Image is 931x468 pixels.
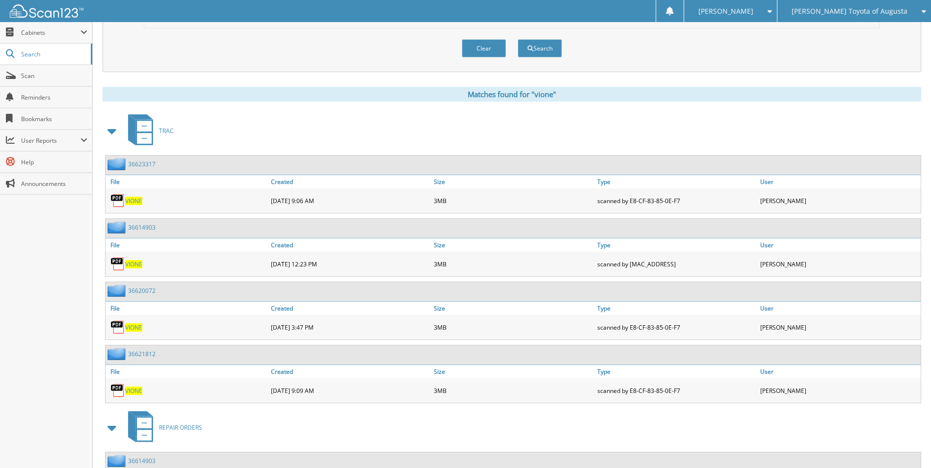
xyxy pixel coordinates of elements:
div: Matches found for "vione" [103,87,921,102]
a: Type [595,365,758,378]
img: folder2.png [107,348,128,360]
a: Created [268,365,431,378]
div: scanned by E8-CF-83-85-0E-F7 [595,317,758,337]
a: Size [431,238,594,252]
div: scanned by [MAC_ADDRESS] [595,254,758,274]
img: PDF.png [110,383,125,398]
div: [DATE] 9:09 AM [268,381,431,400]
img: folder2.png [107,455,128,467]
img: folder2.png [107,221,128,234]
img: PDF.png [110,193,125,208]
img: scan123-logo-white.svg [10,4,83,18]
div: [PERSON_NAME] [758,381,921,400]
span: [PERSON_NAME] [698,8,753,14]
span: REPAIR ORDERS [159,423,202,432]
a: User [758,365,921,378]
a: Created [268,175,431,188]
a: File [106,175,268,188]
a: 36623317 [128,160,156,168]
a: VIONE [125,260,142,268]
a: Created [268,302,431,315]
a: Type [595,175,758,188]
a: VIONE [125,197,142,205]
div: [PERSON_NAME] [758,317,921,337]
a: Type [595,238,758,252]
a: Created [268,238,431,252]
a: 36614903 [128,457,156,465]
span: [PERSON_NAME] Toyota of Augusta [792,8,907,14]
div: scanned by E8-CF-83-85-0E-F7 [595,381,758,400]
div: 3MB [431,191,594,210]
a: VIONE [125,387,142,395]
div: 3MB [431,317,594,337]
button: Search [518,39,562,57]
a: REPAIR ORDERS [122,408,202,447]
span: Cabinets [21,28,80,37]
span: User Reports [21,136,80,145]
a: User [758,175,921,188]
span: Announcements [21,180,87,188]
div: [DATE] 12:23 PM [268,254,431,274]
div: [DATE] 3:47 PM [268,317,431,337]
a: Size [431,365,594,378]
a: User [758,302,921,315]
img: folder2.png [107,158,128,170]
span: Bookmarks [21,115,87,123]
div: scanned by E8-CF-83-85-0E-F7 [595,191,758,210]
a: File [106,238,268,252]
a: Size [431,175,594,188]
img: folder2.png [107,285,128,297]
span: Reminders [21,93,87,102]
div: [DATE] 9:06 AM [268,191,431,210]
img: PDF.png [110,320,125,335]
a: VIONE [125,323,142,332]
div: 3MB [431,254,594,274]
a: File [106,365,268,378]
a: 36620072 [128,286,156,295]
span: TRAC [159,127,174,135]
div: [PERSON_NAME] [758,191,921,210]
span: Scan [21,72,87,80]
span: Help [21,158,87,166]
img: PDF.png [110,257,125,271]
a: TRAC [122,111,174,150]
iframe: Chat Widget [882,421,931,468]
a: File [106,302,268,315]
a: Type [595,302,758,315]
a: Size [431,302,594,315]
a: User [758,238,921,252]
a: 36621812 [128,350,156,358]
span: Search [21,50,86,58]
button: Clear [462,39,506,57]
div: [PERSON_NAME] [758,254,921,274]
div: 3MB [431,381,594,400]
a: 36614903 [128,223,156,232]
